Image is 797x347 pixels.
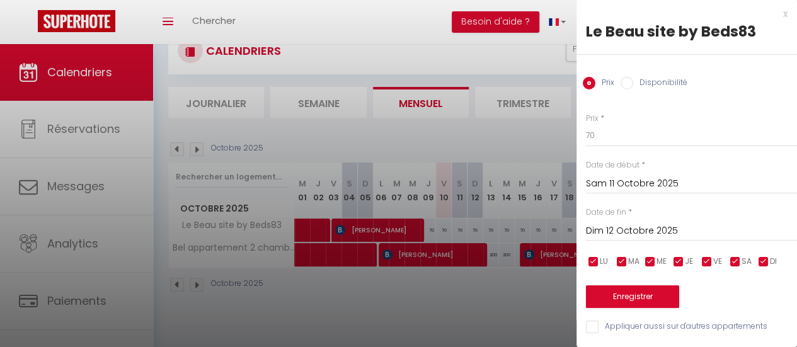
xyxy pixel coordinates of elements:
[595,77,614,91] label: Prix
[586,21,788,42] div: Le Beau site by Beds83
[685,256,693,268] span: JE
[586,285,679,308] button: Enregistrer
[742,256,752,268] span: SA
[633,77,687,91] label: Disponibilité
[770,256,777,268] span: DI
[586,113,599,125] label: Prix
[576,6,788,21] div: x
[657,256,667,268] span: ME
[586,207,626,219] label: Date de fin
[586,159,639,171] label: Date de début
[713,256,722,268] span: VE
[628,256,639,268] span: MA
[600,256,608,268] span: LU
